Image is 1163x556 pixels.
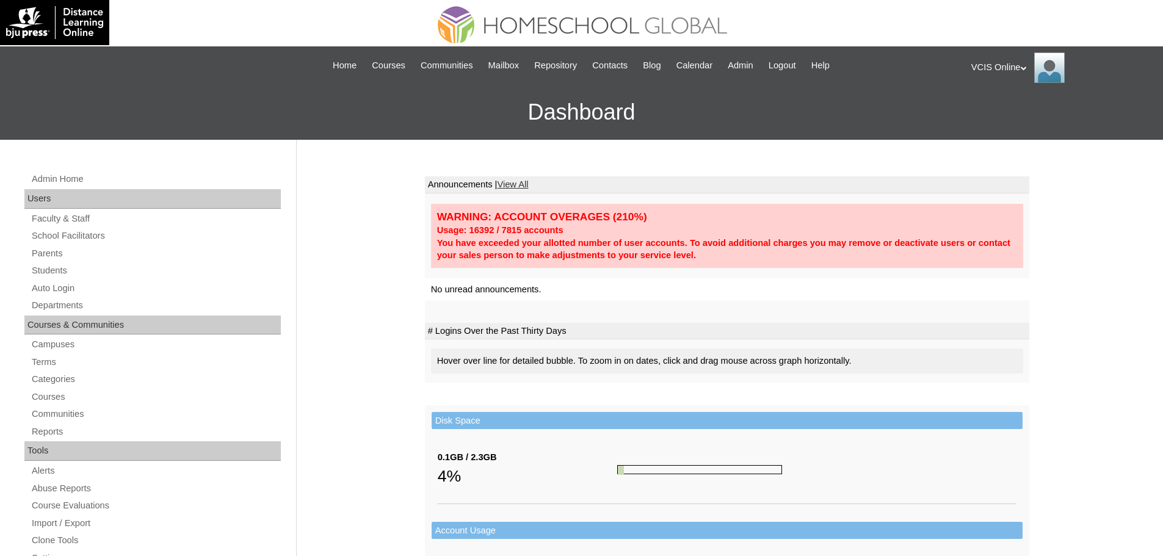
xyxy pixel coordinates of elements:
[437,210,1017,224] div: WARNING: ACCOUNT OVERAGES (210%)
[31,463,281,478] a: Alerts
[327,59,363,73] a: Home
[6,6,103,39] img: logo-white.png
[425,176,1029,193] td: Announcements |
[31,406,281,422] a: Communities
[676,59,712,73] span: Calendar
[31,481,281,496] a: Abuse Reports
[971,52,1151,83] div: VCIS Online
[805,59,836,73] a: Help
[592,59,628,73] span: Contacts
[437,225,563,235] strong: Usage: 16392 / 7815 accounts
[432,412,1023,430] td: Disk Space
[497,179,528,189] a: View All
[31,516,281,531] a: Import / Export
[637,59,667,73] a: Blog
[24,316,281,335] div: Courses & Communities
[438,451,617,464] div: 0.1GB / 2.3GB
[482,59,526,73] a: Mailbox
[31,498,281,513] a: Course Evaluations
[24,441,281,461] div: Tools
[425,278,1029,301] td: No unread announcements.
[437,237,1017,262] div: You have exceeded your allotted number of user accounts. To avoid additional charges you may remo...
[643,59,661,73] span: Blog
[372,59,405,73] span: Courses
[432,522,1023,540] td: Account Usage
[763,59,802,73] a: Logout
[31,246,281,261] a: Parents
[31,372,281,387] a: Categories
[534,59,577,73] span: Repository
[421,59,473,73] span: Communities
[1034,52,1065,83] img: VCIS Online Admin
[31,211,281,226] a: Faculty & Staff
[670,59,719,73] a: Calendar
[415,59,479,73] a: Communities
[488,59,520,73] span: Mailbox
[31,389,281,405] a: Courses
[528,59,583,73] a: Repository
[31,355,281,370] a: Terms
[586,59,634,73] a: Contacts
[31,298,281,313] a: Departments
[31,424,281,439] a: Reports
[31,171,281,187] a: Admin Home
[769,59,796,73] span: Logout
[6,85,1157,140] h3: Dashboard
[431,348,1023,374] div: Hover over line for detailed bubble. To zoom in on dates, click and drag mouse across graph horiz...
[31,281,281,296] a: Auto Login
[811,59,830,73] span: Help
[24,189,281,209] div: Users
[31,263,281,278] a: Students
[728,59,753,73] span: Admin
[31,533,281,548] a: Clone Tools
[31,337,281,352] a: Campuses
[425,323,1029,340] td: # Logins Over the Past Thirty Days
[31,228,281,244] a: School Facilitators
[438,464,617,488] div: 4%
[722,59,759,73] a: Admin
[333,59,357,73] span: Home
[366,59,411,73] a: Courses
